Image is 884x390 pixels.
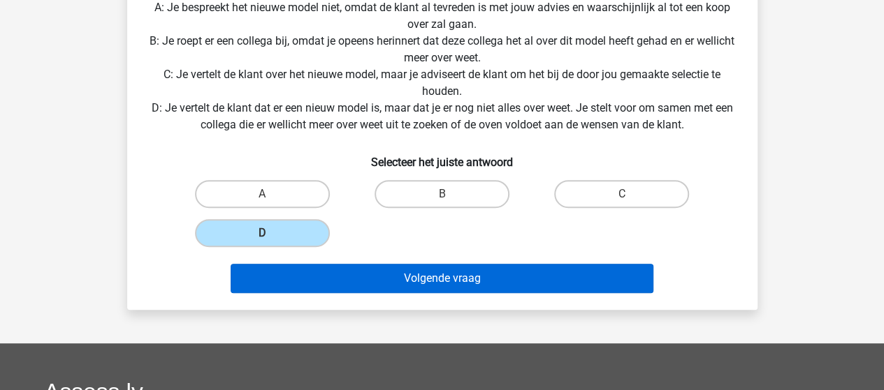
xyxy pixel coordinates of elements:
[150,144,735,169] h6: Selecteer het juiste antwoord
[195,180,330,208] label: A
[231,264,653,293] button: Volgende vraag
[554,180,689,208] label: C
[375,180,509,208] label: B
[195,219,330,247] label: D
